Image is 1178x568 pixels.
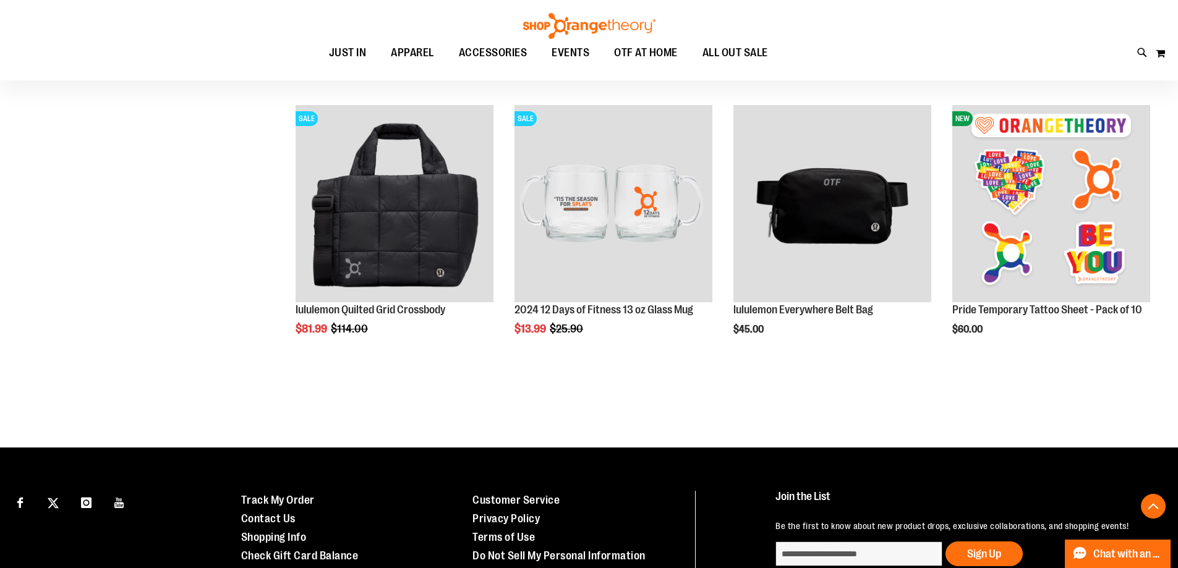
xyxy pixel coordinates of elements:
[552,39,589,67] span: EVENTS
[329,39,367,67] span: JUST IN
[952,105,1150,305] a: Pride Temporary Tattoo Sheet - Pack of 10NEW
[1065,540,1171,568] button: Chat with an Expert
[514,111,537,126] span: SALE
[391,39,434,67] span: APPAREL
[296,111,318,126] span: SALE
[508,99,719,367] div: product
[1093,548,1163,560] span: Chat with an Expert
[109,491,130,512] a: Visit our Youtube page
[550,323,585,335] span: $25.90
[289,99,500,367] div: product
[331,323,370,335] span: $114.00
[967,548,1001,560] span: Sign Up
[75,491,97,512] a: Visit our Instagram page
[472,512,540,525] a: Privacy Policy
[472,494,560,506] a: Customer Service
[952,111,973,126] span: NEW
[296,323,329,335] span: $81.99
[952,324,984,335] span: $60.00
[946,99,1156,367] div: product
[296,105,493,303] img: lululemon Quilted Grid Crossbody
[521,13,657,39] img: Shop Orangetheory
[459,39,527,67] span: ACCESSORIES
[775,541,942,566] input: enter email
[614,39,678,67] span: OTF AT HOME
[241,494,315,506] a: Track My Order
[514,303,693,316] a: 2024 12 Days of Fitness 13 oz Glass Mug
[514,105,712,303] img: Main image of 2024 12 Days of Fitness 13 oz Glass Mug
[733,324,766,335] span: $45.00
[43,491,64,512] a: Visit our X page
[775,491,1150,514] h4: Join the List
[945,541,1023,566] button: Sign Up
[472,549,646,562] a: Do Not Sell My Personal Information
[241,512,296,525] a: Contact Us
[727,99,937,367] div: product
[514,323,548,335] span: $13.99
[9,491,31,512] a: Visit our Facebook page
[241,531,307,543] a: Shopping Info
[733,105,931,305] a: lululemon Everywhere Belt Bag
[775,520,1150,532] p: Be the first to know about new product drops, exclusive collaborations, and shopping events!
[733,303,873,316] a: lululemon Everywhere Belt Bag
[241,549,359,562] a: Check Gift Card Balance
[514,105,712,305] a: Main image of 2024 12 Days of Fitness 13 oz Glass MugSALE
[952,105,1150,303] img: Pride Temporary Tattoo Sheet - Pack of 10
[472,531,535,543] a: Terms of Use
[702,39,768,67] span: ALL OUT SALE
[296,303,445,316] a: lululemon Quilted Grid Crossbody
[1141,494,1166,519] button: Back To Top
[733,105,931,303] img: lululemon Everywhere Belt Bag
[952,303,1142,316] a: Pride Temporary Tattoo Sheet - Pack of 10
[48,498,59,509] img: Twitter
[296,105,493,305] a: lululemon Quilted Grid CrossbodySALE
